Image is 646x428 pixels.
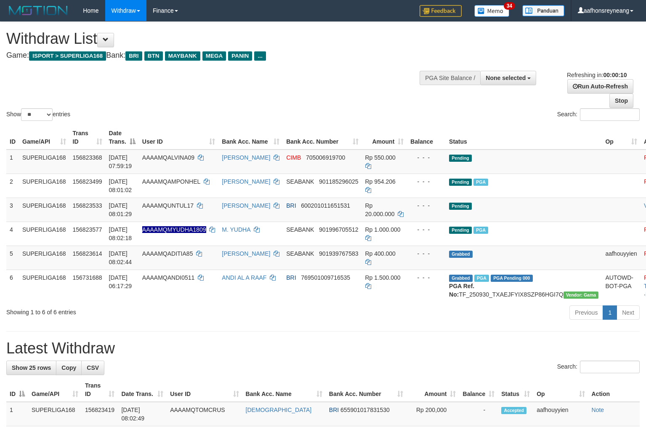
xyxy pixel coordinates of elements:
[420,71,480,85] div: PGA Site Balance /
[420,5,462,17] img: Feedback.jpg
[617,305,640,320] a: Next
[449,251,473,258] span: Grabbed
[473,227,488,234] span: Marked by aafromsomean
[319,226,358,233] span: Copy 901996705512 to clipboard
[165,51,200,61] span: MAYBANK
[283,126,362,150] th: Bank Acc. Number: activate to sort column ascending
[286,274,296,281] span: BRI
[407,126,446,150] th: Balance
[486,75,526,81] span: None selected
[222,274,266,281] a: ANDI AL A RAAF
[474,275,489,282] span: Marked by aafromsomean
[82,378,118,402] th: Trans ID: activate to sort column ascending
[319,178,358,185] span: Copy 901185296025 to clipboard
[142,154,194,161] span: AAAAMQALVINA09
[602,246,641,270] td: aafhouyyien
[6,150,19,174] td: 1
[6,270,19,302] td: 6
[603,305,617,320] a: 1
[407,402,460,426] td: Rp 200,000
[222,226,250,233] a: M. YUDHA
[73,154,102,161] span: 156823368
[142,274,195,281] span: AAAAMQANDI0511
[6,378,28,402] th: ID: activate to sort column descending
[6,4,70,17] img: MOTION_logo.png
[491,275,533,282] span: PGA Pending
[301,202,350,209] span: Copy 600201011651531 to clipboard
[222,178,270,185] a: [PERSON_NAME]
[222,202,270,209] a: [PERSON_NAME]
[218,126,283,150] th: Bank Acc. Name: activate to sort column ascending
[6,246,19,270] td: 5
[242,378,326,402] th: Bank Acc. Name: activate to sort column ascending
[142,250,193,257] span: AAAAMQADITIA85
[564,292,599,299] span: Vendor URL: https://trx31.1velocity.biz
[109,154,132,169] span: [DATE] 07:59:19
[19,270,69,302] td: SUPERLIGA168
[557,108,640,121] label: Search:
[125,51,142,61] span: BRI
[286,202,296,209] span: BRI
[73,178,102,185] span: 156823499
[446,270,602,302] td: TF_250930_TXAEJFYIX8SZP86HGI7Q
[6,30,422,47] h1: Withdraw List
[480,71,536,85] button: None selected
[533,378,588,402] th: Op: activate to sort column ascending
[6,51,422,60] h4: Game: Bank:
[449,275,473,282] span: Grabbed
[167,402,242,426] td: AAAAMQTOMCRUS
[109,178,132,193] span: [DATE] 08:01:02
[602,126,641,150] th: Op: activate to sort column ascending
[580,361,640,373] input: Search:
[228,51,252,61] span: PANIN
[21,108,53,121] select: Showentries
[569,305,603,320] a: Previous
[73,274,102,281] span: 156731688
[118,402,167,426] td: [DATE] 08:02:49
[449,155,472,162] span: Pending
[69,126,106,150] th: Trans ID: activate to sort column ascending
[29,51,106,61] span: ISPORT > SUPERLIGA168
[286,226,314,233] span: SEABANK
[106,126,139,150] th: Date Trans.: activate to sort column descending
[73,226,102,233] span: 156823577
[286,250,314,257] span: SEABANK
[82,402,118,426] td: 156823419
[87,364,99,371] span: CSV
[504,2,515,10] span: 34
[61,364,76,371] span: Copy
[142,178,200,185] span: AAAAMQAMPONHEL
[609,94,633,108] a: Stop
[365,202,395,217] span: Rp 20.000.000
[567,72,627,78] span: Refreshing in:
[167,378,242,402] th: User ID: activate to sort column ascending
[109,226,132,241] span: [DATE] 08:02:18
[410,177,442,186] div: - - -
[501,407,526,414] span: Accepted
[19,246,69,270] td: SUPERLIGA168
[6,340,640,357] h1: Latest Withdraw
[329,407,339,413] span: BRI
[407,378,460,402] th: Amount: activate to sort column ascending
[603,72,627,78] strong: 00:00:10
[592,407,604,413] a: Note
[6,108,70,121] label: Show entries
[6,174,19,198] td: 2
[459,378,498,402] th: Balance: activate to sort column ascending
[286,178,314,185] span: SEABANK
[19,150,69,174] td: SUPERLIGA168
[446,126,602,150] th: Status
[410,201,442,210] div: - - -
[301,274,350,281] span: Copy 769501009716535 to clipboard
[81,361,104,375] a: CSV
[222,154,270,161] a: [PERSON_NAME]
[473,179,488,186] span: Marked by aafromsomean
[498,378,533,402] th: Status: activate to sort column ascending
[6,402,28,426] td: 1
[118,378,167,402] th: Date Trans.: activate to sort column ascending
[56,361,82,375] a: Copy
[306,154,345,161] span: Copy 705006919700 to clipboard
[28,402,82,426] td: SUPERLIGA168
[254,51,266,61] span: ...
[365,154,396,161] span: Rp 550.000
